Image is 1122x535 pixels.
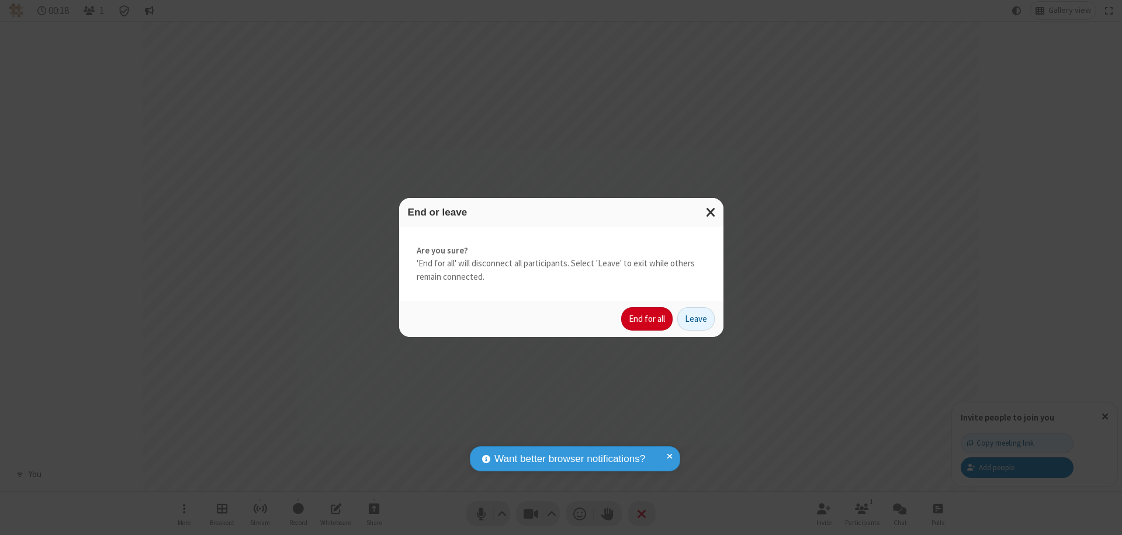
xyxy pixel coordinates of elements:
span: Want better browser notifications? [494,451,645,467]
button: Close modal [699,198,723,227]
button: End for all [621,307,673,331]
div: 'End for all' will disconnect all participants. Select 'Leave' to exit while others remain connec... [399,227,723,301]
strong: Are you sure? [417,244,706,258]
button: Leave [677,307,715,331]
h3: End or leave [408,207,715,218]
